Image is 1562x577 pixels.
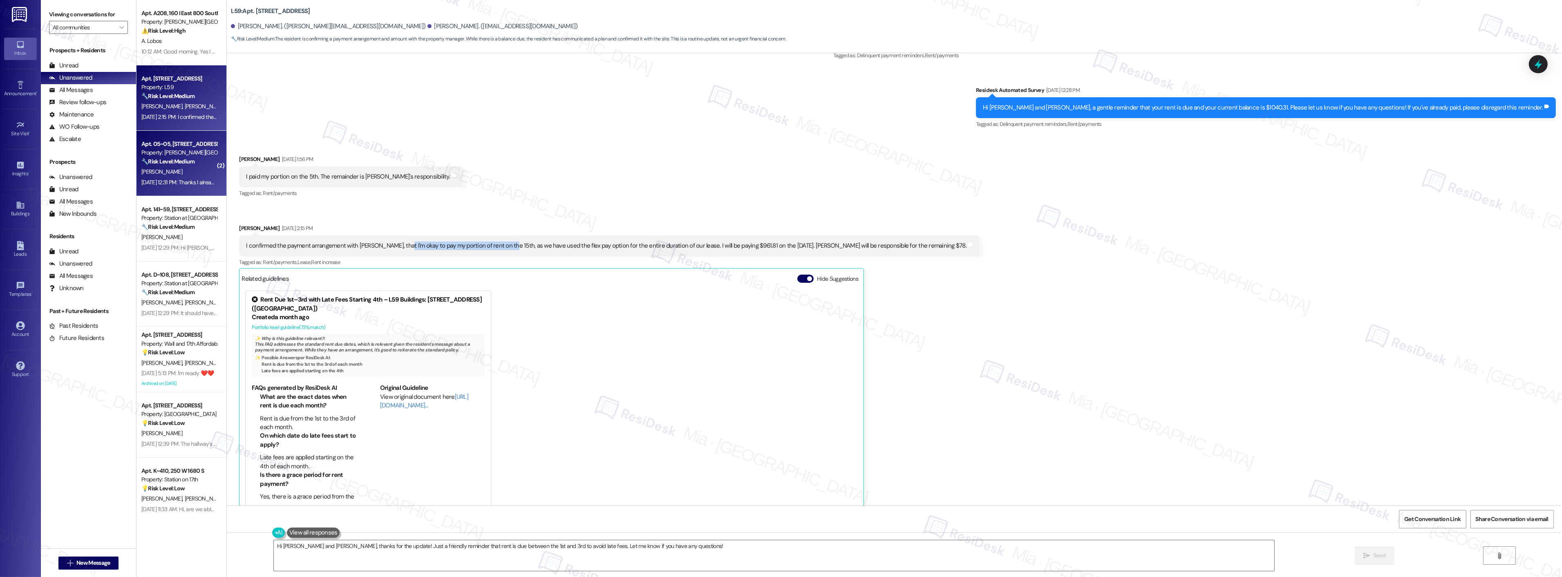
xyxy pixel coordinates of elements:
[58,557,119,570] button: New Message
[141,148,217,157] div: Property: [PERSON_NAME][GEOGRAPHIC_DATA] Townhomes
[246,172,450,181] div: I paid my portion on the 5th. The remainder is [PERSON_NAME]'s responsibility.
[49,86,93,94] div: All Messages
[1476,515,1549,523] span: Share Conversation via email
[255,355,481,360] div: ✨ Possible Answer s per ResiDesk AI:
[141,401,217,410] div: Apt. [STREET_ADDRESS]
[53,21,115,34] input: All communities
[246,242,967,250] div: I confirmed the payment arrangement with [PERSON_NAME], that I'm okay to pay my portion of rent o...
[141,299,185,306] span: [PERSON_NAME]
[141,223,195,230] strong: 🔧 Risk Level: Medium
[4,239,37,261] a: Leads
[239,256,980,268] div: Tagged as:
[31,290,33,296] span: •
[185,359,226,367] span: [PERSON_NAME]
[239,187,463,199] div: Tagged as:
[252,323,485,332] div: Portfolio level guideline ( 73 % match)
[12,7,29,22] img: ResiDesk Logo
[141,113,841,121] div: [DATE] 2:15 PM: I confirmed the payment arrangement with [PERSON_NAME], that I'm okay to pay my p...
[260,414,357,432] li: Rent is due from the 1st to the 3rd of each month.
[141,485,185,492] strong: 💡 Risk Level: Low
[242,275,289,286] div: Related guidelines
[141,369,214,377] div: [DATE] 5:13 PM: I'm ready ❤️❤️
[260,471,357,488] li: Is there a grace period for rent payment?
[141,271,217,279] div: Apt. D~108, [STREET_ADDRESS]
[1355,546,1394,565] button: Send
[141,495,185,502] span: [PERSON_NAME]
[1373,551,1386,560] span: Send
[1404,515,1461,523] span: Get Conversation Link
[263,259,298,266] span: Rent/payments ,
[41,232,136,241] div: Residents
[141,27,186,34] strong: ⚠️ Risk Level: High
[4,359,37,381] a: Support
[49,74,92,82] div: Unanswered
[141,309,258,317] div: [DATE] 12:29 PM: It should have gone through now
[983,103,1543,112] div: Hi [PERSON_NAME] and [PERSON_NAME], a gentle reminder that your rent is due and your current bala...
[185,299,226,306] span: [PERSON_NAME]
[76,559,110,567] span: New Message
[141,378,218,389] div: Archived on [DATE]
[141,168,182,175] span: [PERSON_NAME]
[141,9,217,18] div: Apt. A208, 160 I East 800 South
[239,224,980,235] div: [PERSON_NAME]
[141,279,217,288] div: Property: Station at [GEOGRAPHIC_DATA][PERSON_NAME]
[260,453,357,471] li: Late fees are applied starting on the 4th of each month.
[49,8,128,21] label: Viewing conversations for
[1067,121,1102,127] span: Rent/payments
[141,179,233,186] div: [DATE] 12:31 PM: Thanks I already paid it
[185,103,226,110] span: [PERSON_NAME]
[49,272,93,280] div: All Messages
[141,48,878,55] div: 10:12 AM: Good morning. Yes I have made a payment [DATE]. I am working with the manager here to s...
[1496,552,1502,559] i: 
[260,432,357,449] li: On which date do late fees start to apply?
[252,295,485,313] div: Rent Due 1st–3rd with Late Fees Starting 4th – L59 Buildings: [STREET_ADDRESS] ([GEOGRAPHIC_DATA])
[49,322,98,330] div: Past Residents
[49,61,78,70] div: Unread
[49,123,99,131] div: WO Follow-ups
[231,7,310,16] b: L59: Apt. [STREET_ADDRESS]
[119,24,124,31] i: 
[298,259,311,266] span: Lease ,
[833,49,1556,61] div: Tagged as:
[141,37,161,45] span: A. Lobos
[260,492,357,510] li: Yes, there is a grace period from the 1st to the 3rd of each month.
[1000,121,1067,127] span: Delinquent payment reminders ,
[1399,510,1466,528] button: Get Conversation Link
[4,279,37,301] a: Templates •
[49,284,84,293] div: Unknown
[141,349,185,356] strong: 💡 Risk Level: Low
[67,560,73,566] i: 
[49,135,81,143] div: Escalate
[49,247,78,256] div: Unread
[280,155,313,163] div: [DATE] 1:56 PM
[380,393,468,409] a: [URL][DOMAIN_NAME]…
[4,158,37,180] a: Insights •
[141,205,217,214] div: Apt. 141~59, [STREET_ADDRESS]
[4,38,37,60] a: Inbox
[231,22,425,31] div: [PERSON_NAME]. ([PERSON_NAME][EMAIL_ADDRESS][DOMAIN_NAME])
[231,36,274,42] strong: 🔧 Risk Level: Medium
[141,74,217,83] div: Apt. [STREET_ADDRESS]
[141,475,217,484] div: Property: Station on 17th
[252,313,485,322] div: Created a month ago
[380,384,428,392] b: Original Guideline
[427,22,578,31] div: [PERSON_NAME]. ([EMAIL_ADDRESS][DOMAIN_NAME])
[252,334,485,376] div: This FAQ addresses the standard rent due dates, which is relevant given the resident's message ab...
[1470,510,1554,528] button: Share Conversation via email
[239,155,463,166] div: [PERSON_NAME]
[141,505,501,513] div: [DATE] 11:33 AM: Hi, are we able to limit the amount of mass texts we get? We'd no longer like to...
[141,214,217,222] div: Property: Station at [GEOGRAPHIC_DATA][PERSON_NAME]
[141,410,217,418] div: Property: [GEOGRAPHIC_DATA]
[141,18,217,26] div: Property: [PERSON_NAME][GEOGRAPHIC_DATA]
[141,359,185,367] span: [PERSON_NAME]
[185,495,226,502] span: [PERSON_NAME]
[4,198,37,220] a: Buildings
[262,368,481,373] li: Late fees are applied starting on the 4th
[49,197,93,206] div: All Messages
[141,340,217,348] div: Property: Wall and 17th Affordable
[141,288,195,296] strong: 🔧 Risk Level: Medium
[380,393,485,410] div: View original document here
[141,158,195,165] strong: 🔧 Risk Level: Medium
[49,98,106,107] div: Review follow-ups
[141,467,217,475] div: Apt. K~410, 250 W 1680 S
